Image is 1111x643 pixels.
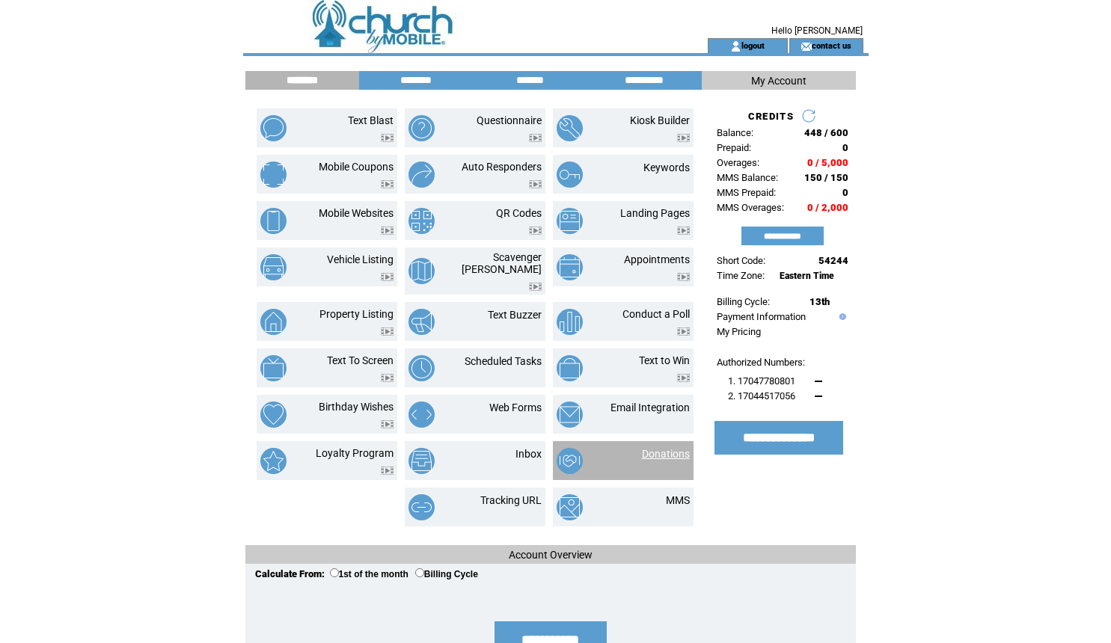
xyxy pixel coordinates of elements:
img: vehicle-listing.png [260,254,287,280]
img: loyalty-program.png [260,448,287,474]
img: email-integration.png [557,402,583,428]
span: Balance: [717,127,753,138]
img: video.png [677,134,690,142]
a: Email Integration [610,402,690,413]
img: donations.png [557,448,583,474]
a: Payment Information [717,311,806,322]
img: video.png [381,227,394,235]
img: contact_us_icon.gif [801,40,812,52]
img: scheduled-tasks.png [408,355,435,381]
img: video.png [529,134,542,142]
img: inbox.png [408,448,435,474]
img: web-forms.png [408,402,435,428]
a: Conduct a Poll [622,308,690,320]
span: Account Overview [509,549,593,561]
img: text-blast.png [260,115,287,141]
a: Text Buzzer [488,309,542,321]
img: landing-pages.png [557,208,583,234]
a: MMS [666,494,690,506]
a: Property Listing [319,308,394,320]
a: Mobile Websites [319,207,394,219]
img: text-buzzer.png [408,309,435,335]
img: auto-responders.png [408,161,435,188]
span: Overages: [717,157,759,168]
img: qr-codes.png [408,208,435,234]
a: logout [741,40,765,50]
input: 1st of the month [330,568,339,577]
a: Questionnaire [477,114,542,126]
span: Billing Cycle: [717,296,770,307]
img: questionnaire.png [408,115,435,141]
img: video.png [529,227,542,235]
a: Auto Responders [462,161,542,173]
img: text-to-screen.png [260,355,287,381]
img: property-listing.png [260,309,287,335]
a: Appointments [624,253,690,265]
img: video.png [529,283,542,291]
img: account_icon.gif [730,40,741,52]
span: My Account [751,75,807,87]
span: 0 [842,142,848,153]
a: Inbox [515,448,542,460]
a: Landing Pages [620,207,690,219]
img: video.png [381,273,394,281]
img: video.png [381,327,394,336]
a: Loyalty Program [316,447,394,459]
img: video.png [677,327,690,336]
img: mms.png [557,494,583,520]
a: Text To Screen [327,354,394,366]
a: Birthday Wishes [319,401,394,413]
a: Scheduled Tasks [465,355,542,367]
span: MMS Prepaid: [717,187,776,198]
a: Kiosk Builder [630,114,690,126]
img: video.png [677,374,690,382]
span: Calculate From: [255,568,325,579]
span: Short Code: [717,255,765,266]
span: 0 / 2,000 [807,202,848,213]
a: Tracking URL [480,494,542,506]
input: Billing Cycle [415,568,424,577]
span: Eastern Time [780,271,834,281]
img: mobile-websites.png [260,208,287,234]
span: 13th [809,296,830,307]
span: CREDITS [748,111,794,122]
span: Authorized Numbers: [717,357,805,368]
img: video.png [381,180,394,188]
img: video.png [529,180,542,188]
img: conduct-a-poll.png [557,309,583,335]
img: mobile-coupons.png [260,161,287,188]
img: video.png [677,273,690,281]
span: 0 / 5,000 [807,157,848,168]
a: Scavenger [PERSON_NAME] [462,251,542,275]
label: Billing Cycle [415,569,478,579]
span: 54244 [818,255,848,266]
span: 448 / 600 [804,127,848,138]
img: keywords.png [557,161,583,188]
img: scavenger-hunt.png [408,258,435,284]
img: tracking-url.png [408,494,435,520]
span: Prepaid: [717,142,751,153]
a: Mobile Coupons [319,161,394,173]
span: 150 / 150 [804,172,848,183]
img: text-to-win.png [557,355,583,381]
span: 2. 17044517056 [728,390,795,402]
a: Text Blast [348,114,394,126]
a: Web Forms [489,402,542,413]
a: Donations [642,448,690,460]
a: Vehicle Listing [327,253,394,265]
img: video.png [381,134,394,142]
img: video.png [381,467,394,475]
span: Time Zone: [717,270,765,281]
label: 1st of the month [330,569,408,579]
img: video.png [381,420,394,428]
img: birthday-wishes.png [260,402,287,428]
a: contact us [812,40,851,50]
a: Keywords [643,161,690,173]
span: MMS Overages: [717,202,784,213]
a: My Pricing [717,326,761,337]
img: kiosk-builder.png [557,115,583,141]
span: Hello [PERSON_NAME] [771,25,863,36]
span: MMS Balance: [717,172,778,183]
a: Text to Win [639,354,690,366]
a: QR Codes [496,207,542,219]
